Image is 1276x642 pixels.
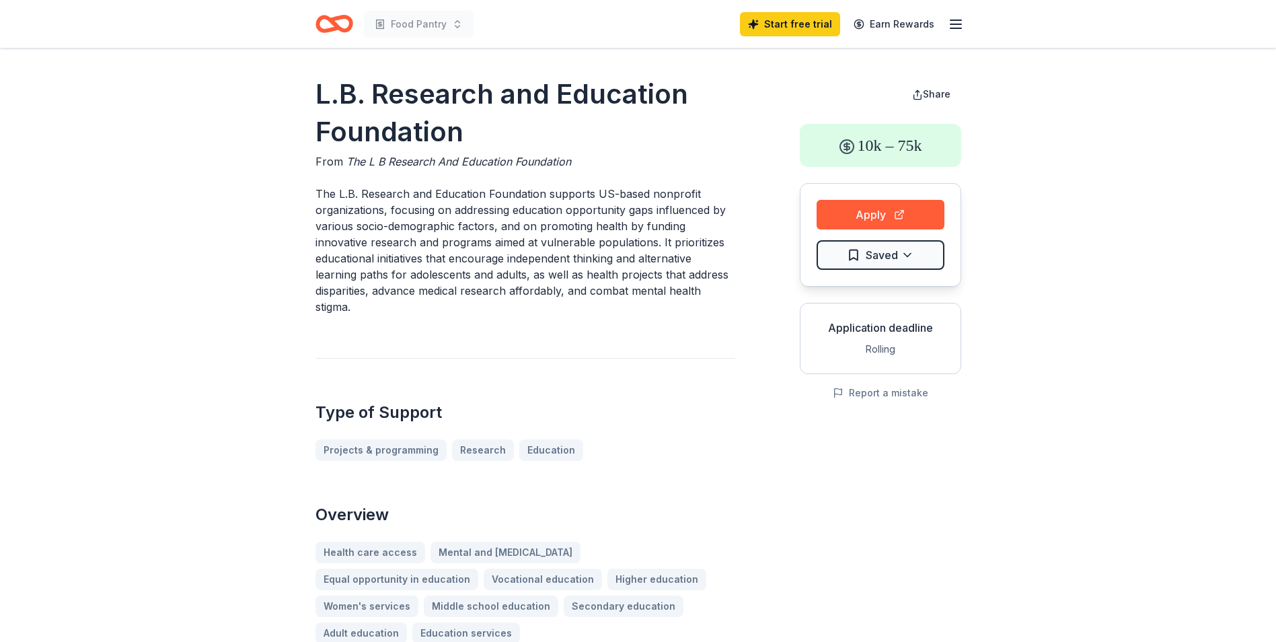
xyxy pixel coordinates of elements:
[391,16,447,32] span: Food Pantry
[740,12,840,36] a: Start free trial
[846,12,942,36] a: Earn Rewards
[519,439,583,461] a: Education
[315,8,353,40] a: Home
[315,75,735,151] h1: L.B. Research and Education Foundation
[346,155,571,168] span: The L B Research And Education Foundation
[315,504,735,526] h2: Overview
[364,11,474,38] button: Food Pantry
[833,385,928,401] button: Report a mistake
[315,402,735,423] h2: Type of Support
[315,186,735,315] p: The L.B. Research and Education Foundation supports US-based nonprofit organizations, focusing on...
[811,341,950,357] div: Rolling
[901,81,961,108] button: Share
[866,246,898,264] span: Saved
[800,124,961,167] div: 10k – 75k
[923,88,950,100] span: Share
[811,320,950,336] div: Application deadline
[452,439,514,461] a: Research
[315,153,735,170] div: From
[817,200,944,229] button: Apply
[315,439,447,461] a: Projects & programming
[817,240,944,270] button: Saved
